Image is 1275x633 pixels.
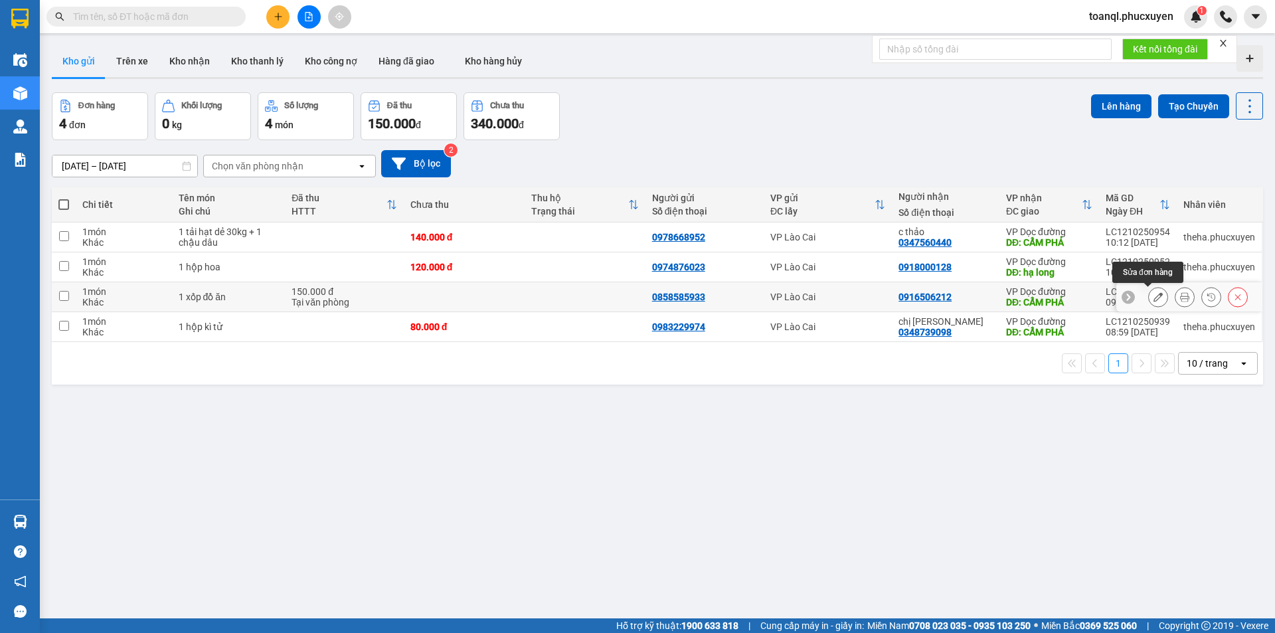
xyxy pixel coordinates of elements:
[652,232,705,242] div: 0978668952
[652,262,705,272] div: 0974876023
[1080,620,1137,631] strong: 0369 525 060
[1108,353,1128,373] button: 1
[179,321,279,332] div: 1 hộp kì tử
[285,187,403,223] th: Toggle SortBy
[898,226,993,237] div: c thảo
[1106,237,1170,248] div: 10:12 [DATE]
[770,292,885,302] div: VP Lào Cai
[770,232,885,242] div: VP Lào Cai
[1238,358,1249,369] svg: open
[410,232,518,242] div: 140.000 đ
[1250,11,1262,23] span: caret-down
[1147,618,1149,633] span: |
[531,206,628,217] div: Trạng thái
[82,286,165,297] div: 1 món
[14,545,27,558] span: question-circle
[368,116,416,132] span: 150.000
[82,226,165,237] div: 1 món
[14,605,27,618] span: message
[1006,256,1092,267] div: VP Dọc đường
[410,199,518,210] div: Chưa thu
[292,286,396,297] div: 150.000 đ
[867,618,1031,633] span: Miền Nam
[1158,94,1229,118] button: Tạo Chuyến
[1201,621,1211,630] span: copyright
[258,92,354,140] button: Số lượng4món
[82,316,165,327] div: 1 món
[1006,193,1082,203] div: VP nhận
[1006,297,1092,308] div: DĐ: CẨM PHẢ
[179,193,279,203] div: Tên món
[652,193,757,203] div: Người gửi
[760,618,864,633] span: Cung cấp máy in - giấy in:
[748,618,750,633] span: |
[155,92,251,140] button: Khối lượng0kg
[1187,357,1228,370] div: 10 / trang
[898,262,952,272] div: 0918000128
[82,327,165,337] div: Khác
[652,292,705,302] div: 0858585933
[1183,232,1255,242] div: theha.phucxuyen
[410,262,518,272] div: 120.000 đ
[284,101,318,110] div: Số lượng
[1148,287,1168,307] div: Sửa đơn hàng
[770,262,885,272] div: VP Lào Cai
[898,292,952,302] div: 0916506212
[416,120,421,130] span: đ
[1006,316,1092,327] div: VP Dọc đường
[297,5,321,29] button: file-add
[1041,618,1137,633] span: Miền Bắc
[1133,42,1197,56] span: Kết nối tổng đài
[1006,286,1092,297] div: VP Dọc đường
[1034,623,1038,628] span: ⚪️
[6,39,133,86] span: Gửi hàng [GEOGRAPHIC_DATA]: Hotline:
[52,155,197,177] input: Select a date range.
[999,187,1099,223] th: Toggle SortBy
[82,237,165,248] div: Khác
[464,92,560,140] button: Chưa thu340.000đ
[616,618,738,633] span: Hỗ trợ kỹ thuật:
[162,116,169,132] span: 0
[181,101,222,110] div: Khối lượng
[13,153,27,167] img: solution-icon
[275,120,294,130] span: món
[1106,226,1170,237] div: LC1210250954
[13,515,27,529] img: warehouse-icon
[1106,327,1170,337] div: 08:59 [DATE]
[1112,262,1183,283] div: Sửa đơn hàng
[13,86,27,100] img: warehouse-icon
[212,159,303,173] div: Chọn văn phòng nhận
[52,45,106,77] button: Kho gửi
[179,292,279,302] div: 1 xốp đồ ăn
[220,45,294,77] button: Kho thanh lý
[1106,286,1170,297] div: LC1210250949
[387,101,412,110] div: Đã thu
[328,5,351,29] button: aim
[652,321,705,332] div: 0983229974
[410,321,518,332] div: 80.000 đ
[652,206,757,217] div: Số điện thoại
[265,116,272,132] span: 4
[304,12,313,21] span: file-add
[531,193,628,203] div: Thu hộ
[444,143,458,157] sup: 2
[159,45,220,77] button: Kho nhận
[12,89,127,124] span: Gửi hàng Hạ Long: Hotline:
[78,101,115,110] div: Đơn hàng
[898,316,993,327] div: chị hoa
[898,327,952,337] div: 0348739098
[14,575,27,588] span: notification
[898,191,993,202] div: Người nhận
[1106,267,1170,278] div: 10:02 [DATE]
[73,9,230,24] input: Tìm tên, số ĐT hoặc mã đơn
[1183,199,1255,210] div: Nhân viên
[465,56,522,66] span: Kho hàng hủy
[1006,237,1092,248] div: DĐ: CẨM PHẢ
[292,206,386,217] div: HTTT
[1106,316,1170,327] div: LC1210250939
[1197,6,1207,15] sup: 1
[106,45,159,77] button: Trên xe
[770,206,875,217] div: ĐC lấy
[1236,45,1263,72] div: Tạo kho hàng mới
[1078,8,1184,25] span: toanql.phucxuyen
